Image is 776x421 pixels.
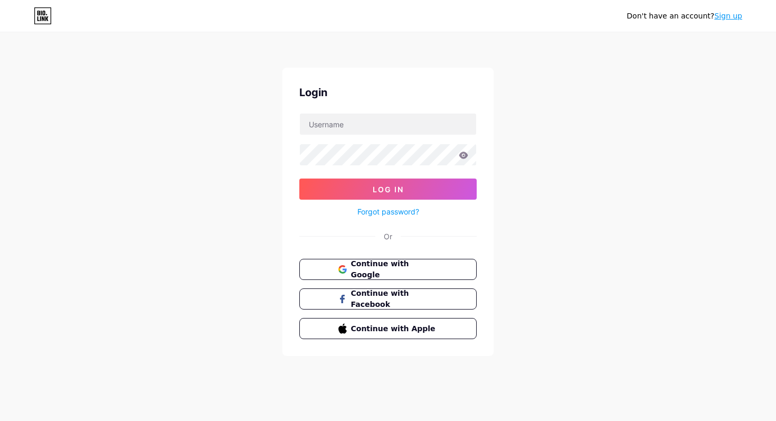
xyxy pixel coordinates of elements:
[299,318,477,339] button: Continue with Apple
[351,288,438,310] span: Continue with Facebook
[714,12,742,20] a: Sign up
[384,231,392,242] div: Or
[299,85,477,100] div: Login
[351,258,438,280] span: Continue with Google
[357,206,419,217] a: Forgot password?
[351,323,438,334] span: Continue with Apple
[299,288,477,310] button: Continue with Facebook
[299,259,477,280] button: Continue with Google
[300,114,476,135] input: Username
[373,185,404,194] span: Log In
[627,11,742,22] div: Don't have an account?
[299,179,477,200] button: Log In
